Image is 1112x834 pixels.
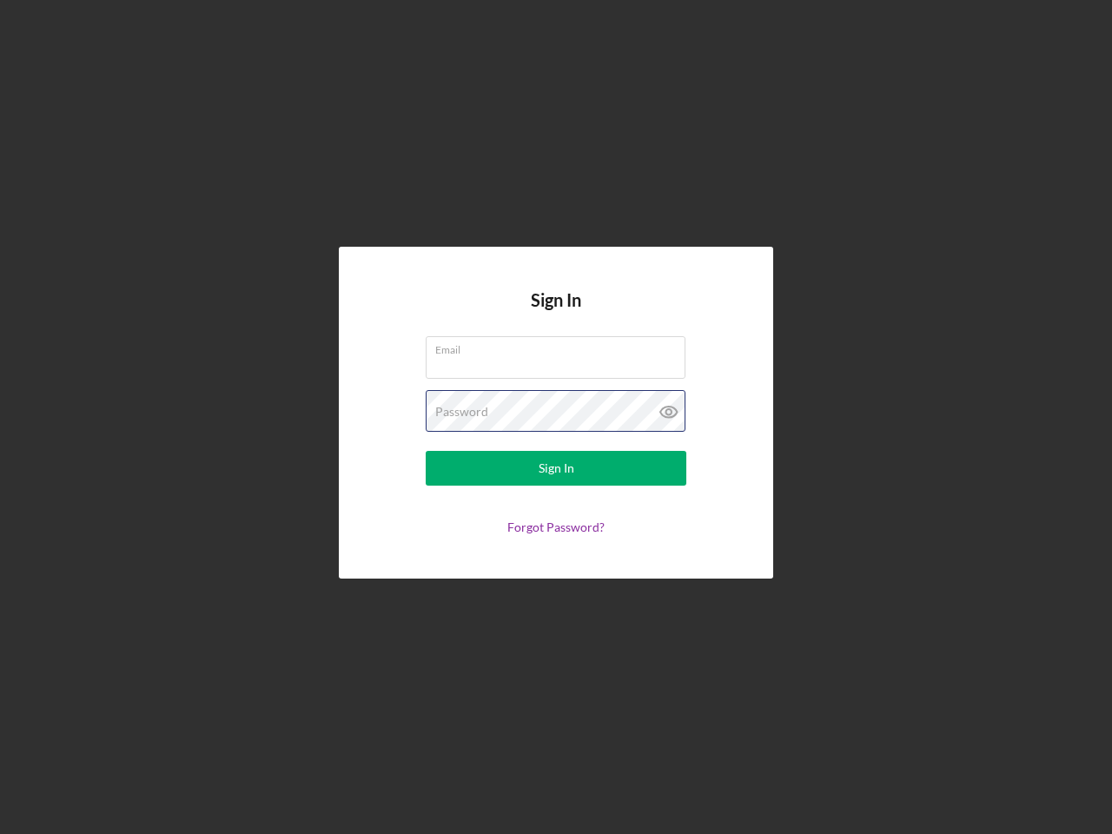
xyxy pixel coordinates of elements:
[435,337,685,356] label: Email
[539,451,574,486] div: Sign In
[507,520,605,534] a: Forgot Password?
[435,405,488,419] label: Password
[426,451,686,486] button: Sign In
[531,290,581,336] h4: Sign In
